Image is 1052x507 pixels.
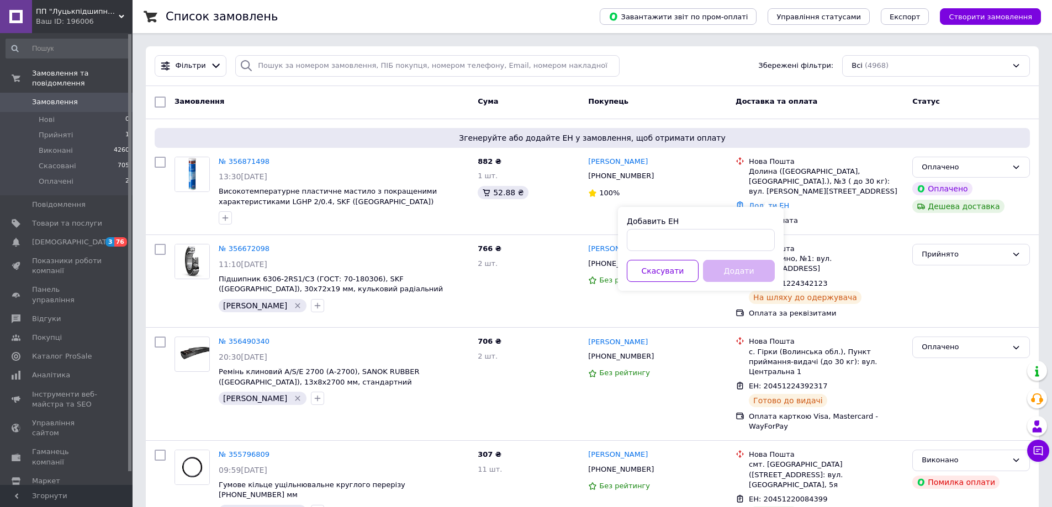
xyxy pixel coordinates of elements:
div: [PHONE_NUMBER] [586,462,656,477]
span: Замовлення [175,97,224,105]
span: 100% [599,189,620,197]
span: 20:30[DATE] [219,353,267,361]
button: Чат з покупцем [1027,440,1049,462]
span: Доставка та оплата [736,97,817,105]
a: Ремінь клиновий A/S/E 2700 (А-2700), SANOK RUBBER ([GEOGRAPHIC_DATA]), 13х8х2700 мм, стандартний [219,367,419,386]
span: 706 ₴ [478,337,501,345]
a: № 355796809 [219,450,269,458]
h1: Список замовлень [166,10,278,23]
div: Оплачено [922,162,1007,173]
span: Скасовані [39,161,76,171]
a: № 356672098 [219,244,269,253]
svg: Видалити мітку [293,394,302,403]
div: с. Гірки (Волинська обл.), Пункт приймання-видачі (до 30 кг): вул. Центральна 1 [749,347,903,377]
input: Пошук [6,39,130,58]
div: Пром-оплата [749,216,903,226]
img: Фото товару [175,341,209,367]
div: Ваш ID: 196006 [36,17,133,26]
span: Покупці [32,333,62,343]
span: 766 ₴ [478,244,501,253]
a: [PERSON_NAME] [588,244,648,254]
span: Аналітика [32,370,70,380]
span: Гаманець компанії [32,447,102,467]
a: № 356490340 [219,337,269,345]
div: Нова Пошта [749,244,903,254]
div: смт. [GEOGRAPHIC_DATA] ([STREET_ADDRESS]: вул. [GEOGRAPHIC_DATA], 5я [749,460,903,490]
div: Помилка оплати [912,476,1000,489]
span: Інструменти веб-майстра та SEO [32,389,102,409]
div: Оплачено [912,182,972,195]
span: Управління статусами [776,13,861,21]
a: [PERSON_NAME] [588,337,648,348]
span: 705 [118,161,129,171]
label: Добавить ЕН [627,217,679,226]
span: Згенеруйте або додайте ЕН у замовлення, щоб отримати оплату [159,132,1025,143]
div: [PHONE_NUMBER] [586,257,656,271]
span: 1 шт. [478,172,498,180]
span: 76 [114,237,127,247]
span: Повідомлення [32,200,86,210]
span: [DEMOGRAPHIC_DATA] [32,237,114,247]
span: 1 [125,130,129,140]
img: Фото товару [175,157,209,191]
span: ЕН: 20451224342123 [749,279,827,287]
span: 4260 [114,146,129,156]
span: Збережені фільтри: [758,61,833,71]
a: Фото товару [175,337,210,372]
div: 52.88 ₴ [478,186,528,199]
div: [PHONE_NUMBER] [586,349,656,364]
span: Оплачені [39,177,73,186]
div: Оплата за реквізитами [749,308,903,318]
span: Фільтри [176,61,206,71]
span: Без рейтингу [599,482,650,490]
span: 882 ₴ [478,157,501,166]
span: Покупець [588,97,628,105]
a: Підшипник 6306-2RS1/C3 (ГОСТ: 70-180306), SKF ([GEOGRAPHIC_DATA]), 30x72x19 мм, кульковий радіальний [219,275,443,293]
div: Прийнято [922,249,1007,260]
span: Каталог ProSale [32,351,92,361]
a: Додати ЕН [749,201,789,210]
span: ЕН: 20451220084399 [749,495,827,503]
span: [PERSON_NAME] [223,394,287,403]
span: Нові [39,115,55,125]
span: 2 [125,177,129,186]
a: Фото товару [175,244,210,279]
span: 3 [105,237,114,247]
button: Створити замовлення [940,8,1041,25]
span: Без рейтингу [599,369,650,377]
div: Нова Пошта [749,337,903,346]
div: [PHONE_NUMBER] [586,169,656,183]
span: 11 шт. [478,465,502,473]
img: Фото товару [175,244,209,279]
span: Товари та послуги [32,218,102,228]
span: Маркет [32,476,60,486]
a: Фото товару [175,450,210,485]
span: Cума [478,97,498,105]
span: 2 шт. [478,352,498,360]
div: Оплачено [922,341,1007,353]
a: [PERSON_NAME] [588,157,648,167]
div: На шляху до одержувача [749,291,861,304]
span: Показники роботи компанії [32,256,102,276]
a: [PERSON_NAME] [588,450,648,460]
span: ПП "Луцькпідшипниксервіс" [36,7,119,17]
button: Скасувати [627,260,699,282]
div: Виконано [922,455,1007,466]
a: Гумове кільце ущільнювальне круглого перерізу [PHONE_NUMBER] мм [219,481,405,499]
div: Долина ([GEOGRAPHIC_DATA], [GEOGRAPHIC_DATA].), №3 ( до 30 кг): вул. [PERSON_NAME][STREET_ADDRESS] [749,167,903,197]
span: Управління сайтом [32,418,102,438]
button: Експорт [881,8,929,25]
span: 2 шт. [478,259,498,268]
span: Всі [852,61,863,71]
button: Завантажити звіт по пром-оплаті [600,8,757,25]
input: Пошук за номером замовлення, ПІБ покупця, номером телефону, Email, номером накладної [235,55,620,77]
span: Замовлення [32,97,78,107]
a: Високотемпературне пластичне мастило з покращеними характеристиками LGHP 2/0.4, SKF ([GEOGRAPHIC_... [219,187,437,206]
a: Фото товару [175,157,210,192]
a: Створити замовлення [929,12,1041,20]
span: (4968) [865,61,889,70]
span: Відгуки [32,314,61,324]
